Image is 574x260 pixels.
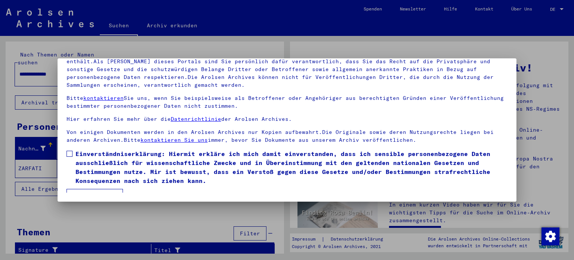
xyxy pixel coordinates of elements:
[67,128,508,144] p: Von einigen Dokumenten werden in den Arolsen Archives nur Kopien aufbewahrt.Die Originale sowie d...
[171,116,221,122] a: Datenrichtlinie
[83,95,124,101] a: kontaktieren
[141,137,208,143] a: kontaktieren Sie uns
[67,94,508,110] p: Bitte Sie uns, wenn Sie beispielsweise als Betroffener oder Angehöriger aus berechtigten Gründen ...
[75,149,508,185] span: Einverständniserklärung: Hiermit erkläre ich mich damit einverstanden, dass ich sensible personen...
[67,189,123,203] button: Ich stimme zu
[541,227,559,245] div: Zustimmung ändern
[541,227,559,245] img: Zustimmung ändern
[67,50,508,89] p: Bitte beachten Sie, dass dieses Portal über NS - Verfolgte sensible Daten zu identifizierten oder...
[67,115,508,123] p: Hier erfahren Sie mehr über die der Arolsen Archives.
